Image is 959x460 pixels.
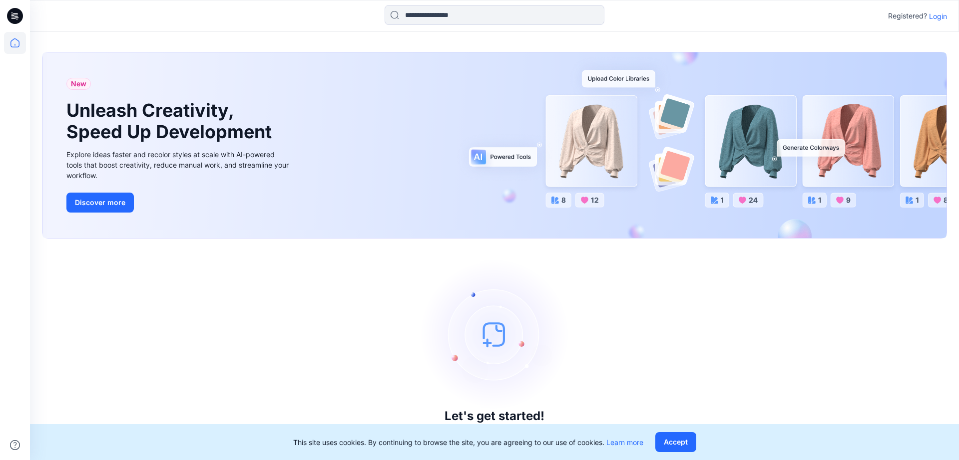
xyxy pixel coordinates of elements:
img: empty-state-image.svg [420,259,569,409]
p: This site uses cookies. By continuing to browse the site, you are agreeing to our use of cookies. [293,437,643,448]
p: Registered? [888,10,927,22]
button: Accept [655,432,696,452]
a: Discover more [66,193,291,213]
p: Login [929,11,947,21]
h1: Unleash Creativity, Speed Up Development [66,100,276,143]
a: Learn more [606,438,643,447]
div: Explore ideas faster and recolor styles at scale with AI-powered tools that boost creativity, red... [66,149,291,181]
span: New [71,78,86,90]
button: Discover more [66,193,134,213]
h3: Let's get started! [445,409,544,423]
